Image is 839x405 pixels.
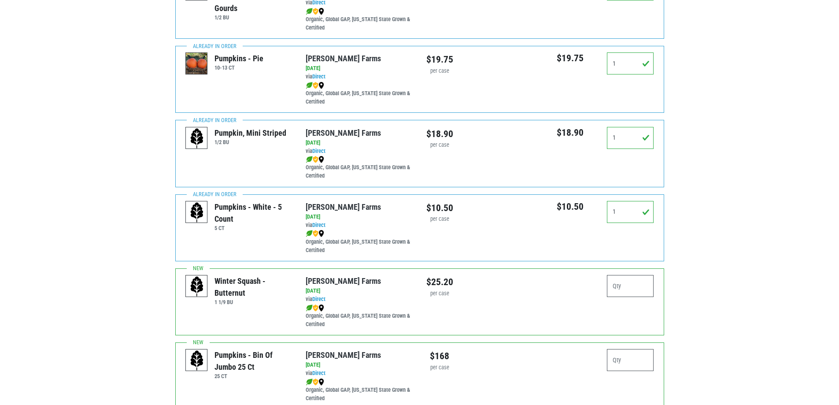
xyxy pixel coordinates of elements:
[306,64,413,73] div: [DATE]
[318,379,324,386] img: map_marker-0e94453035b3232a4d21701695807de9.png
[607,201,654,223] input: Qty
[426,364,453,372] div: per case
[426,141,453,149] div: per case
[318,8,324,15] img: map_marker-0e94453035b3232a4d21701695807de9.png
[607,127,654,149] input: Qty
[313,230,318,237] img: safety-e55c860ca8c00a9c171001a62a92dabd.png
[186,127,208,149] img: placeholder-variety-43d6402dacf2d531de610a020419775a.svg
[318,82,324,89] img: map_marker-0e94453035b3232a4d21701695807de9.png
[547,201,594,212] h5: $10.50
[214,349,292,373] div: Pumpkins - Bin of Jumbo 25 ct
[312,148,325,154] a: Direct
[214,14,292,21] h6: 1/2 BU
[186,349,208,372] img: placeholder-variety-43d6402dacf2d531de610a020419775a.svg
[306,350,381,360] a: [PERSON_NAME] Farms
[214,52,263,64] div: Pumpkins - Pie
[306,361,413,369] div: [DATE]
[426,67,453,75] div: per case
[306,378,413,403] div: Organic, Global GAP, [US_STATE] State Grown & Certified
[306,361,413,402] div: via
[306,64,413,106] div: via
[214,373,292,379] h6: 25 CT
[306,276,381,286] a: [PERSON_NAME] Farms
[306,202,381,212] a: [PERSON_NAME] Farms
[306,156,413,181] div: Organic, Global GAP, [US_STATE] State Grown & Certified
[186,60,208,67] a: Pumpkins - Pie
[313,82,318,89] img: safety-e55c860ca8c00a9c171001a62a92dabd.png
[318,156,324,163] img: map_marker-0e94453035b3232a4d21701695807de9.png
[186,53,208,75] img: thumbnail-f402428343f8077bd364b9150d8c865c.png
[312,296,325,302] a: Direct
[607,52,654,74] input: Qty
[426,275,453,289] div: $25.20
[426,290,453,298] div: per case
[214,201,292,225] div: Pumpkins - White - 5 count
[306,139,413,180] div: via
[547,127,594,138] h5: $18.90
[426,215,453,223] div: per case
[214,225,292,231] h6: 5 CT
[306,230,413,255] div: Organic, Global GAP, [US_STATE] State Grown & Certified
[306,213,413,254] div: via
[306,128,381,137] a: [PERSON_NAME] Farms
[186,201,208,223] img: placeholder-variety-43d6402dacf2d531de610a020419775a.svg
[306,305,313,312] img: leaf-e5c59151409436ccce96b2ca1b28e03c.png
[306,81,413,106] div: Organic, Global GAP, [US_STATE] State Grown & Certified
[312,73,325,80] a: Direct
[306,8,313,15] img: leaf-e5c59151409436ccce96b2ca1b28e03c.png
[306,379,313,386] img: leaf-e5c59151409436ccce96b2ca1b28e03c.png
[214,299,292,305] h6: 1 1/9 BU
[426,349,453,363] div: $168
[306,82,313,89] img: leaf-e5c59151409436ccce96b2ca1b28e03c.png
[214,64,263,71] h6: 10-13 CT
[312,370,325,376] a: Direct
[313,379,318,386] img: safety-e55c860ca8c00a9c171001a62a92dabd.png
[306,139,413,147] div: [DATE]
[318,305,324,312] img: map_marker-0e94453035b3232a4d21701695807de9.png
[607,275,654,297] input: Qty
[313,156,318,163] img: safety-e55c860ca8c00a9c171001a62a92dabd.png
[214,139,286,145] h6: 1/2 BU
[306,7,413,32] div: Organic, Global GAP, [US_STATE] State Grown & Certified
[607,349,654,371] input: Qty
[426,201,453,215] div: $10.50
[306,156,313,163] img: leaf-e5c59151409436ccce96b2ca1b28e03c.png
[214,275,292,299] div: Winter Squash - Butternut
[318,230,324,237] img: map_marker-0e94453035b3232a4d21701695807de9.png
[313,305,318,312] img: safety-e55c860ca8c00a9c171001a62a92dabd.png
[186,275,208,297] img: placeholder-variety-43d6402dacf2d531de610a020419775a.svg
[312,222,325,228] a: Direct
[214,127,286,139] div: Pumpkin, Mini Striped
[306,230,313,237] img: leaf-e5c59151409436ccce96b2ca1b28e03c.png
[306,304,413,329] div: Organic, Global GAP, [US_STATE] State Grown & Certified
[313,8,318,15] img: safety-e55c860ca8c00a9c171001a62a92dabd.png
[547,52,594,64] h5: $19.75
[426,52,453,67] div: $19.75
[306,287,413,328] div: via
[426,127,453,141] div: $18.90
[306,54,381,63] a: [PERSON_NAME] Farms
[306,213,413,221] div: [DATE]
[306,287,413,295] div: [DATE]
